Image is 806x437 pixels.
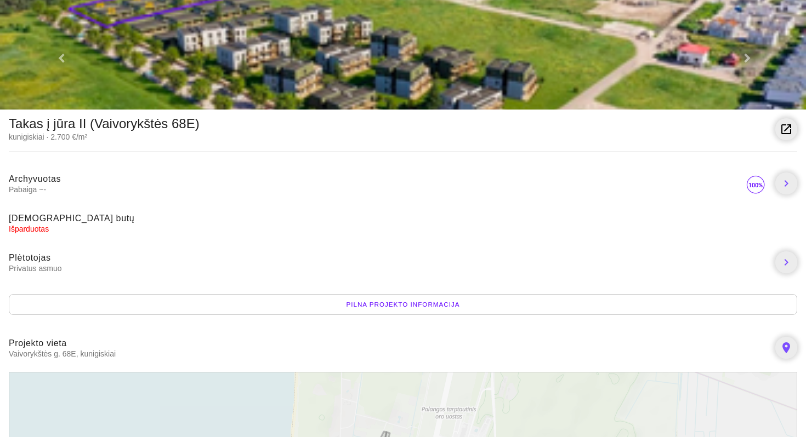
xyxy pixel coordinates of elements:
span: Išparduotas [9,225,49,233]
span: Projekto vieta [9,338,67,348]
a: chevron_right [775,251,797,273]
span: Plėtotojas [9,253,51,262]
span: Pabaiga ~- [9,185,745,194]
a: launch [775,118,797,140]
i: chevron_right [780,256,793,269]
a: place [775,337,797,359]
div: Pilna projekto informacija [9,294,797,315]
i: chevron_right [780,177,793,190]
div: kunigiskiai · 2.700 €/m² [9,131,200,142]
span: Privatus asmuo [9,263,767,273]
a: chevron_right [775,173,797,194]
div: Takas į jūra II (Vaivorykštės 68E) [9,118,200,129]
img: 100 [745,174,767,196]
i: launch [780,123,793,136]
span: Vaivorykštės g. 68E, kunigiskiai [9,349,767,359]
span: [DEMOGRAPHIC_DATA] butų [9,214,134,223]
span: Archyvuotas [9,174,61,183]
i: place [780,341,793,354]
